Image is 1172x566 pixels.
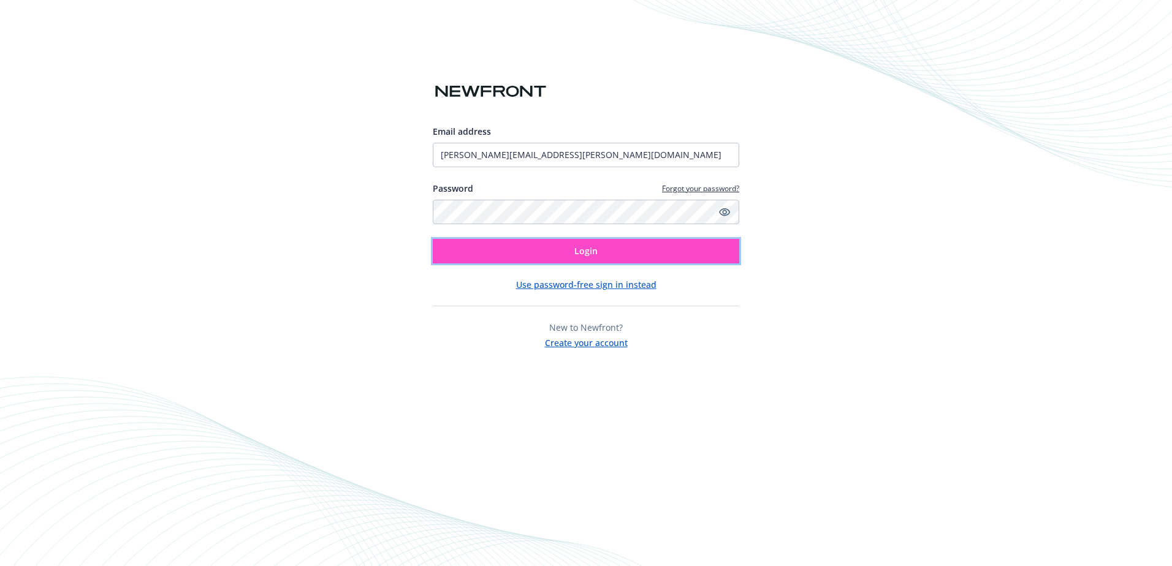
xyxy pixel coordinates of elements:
[662,183,739,194] a: Forgot your password?
[516,278,656,291] button: Use password-free sign in instead
[545,334,628,349] button: Create your account
[574,245,598,257] span: Login
[433,239,739,263] button: Login
[433,200,739,224] input: Enter your password
[433,126,491,137] span: Email address
[433,182,473,195] label: Password
[433,143,739,167] input: Enter your email
[433,81,549,102] img: Newfront logo
[549,322,623,333] span: New to Newfront?
[717,205,732,219] a: Show password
